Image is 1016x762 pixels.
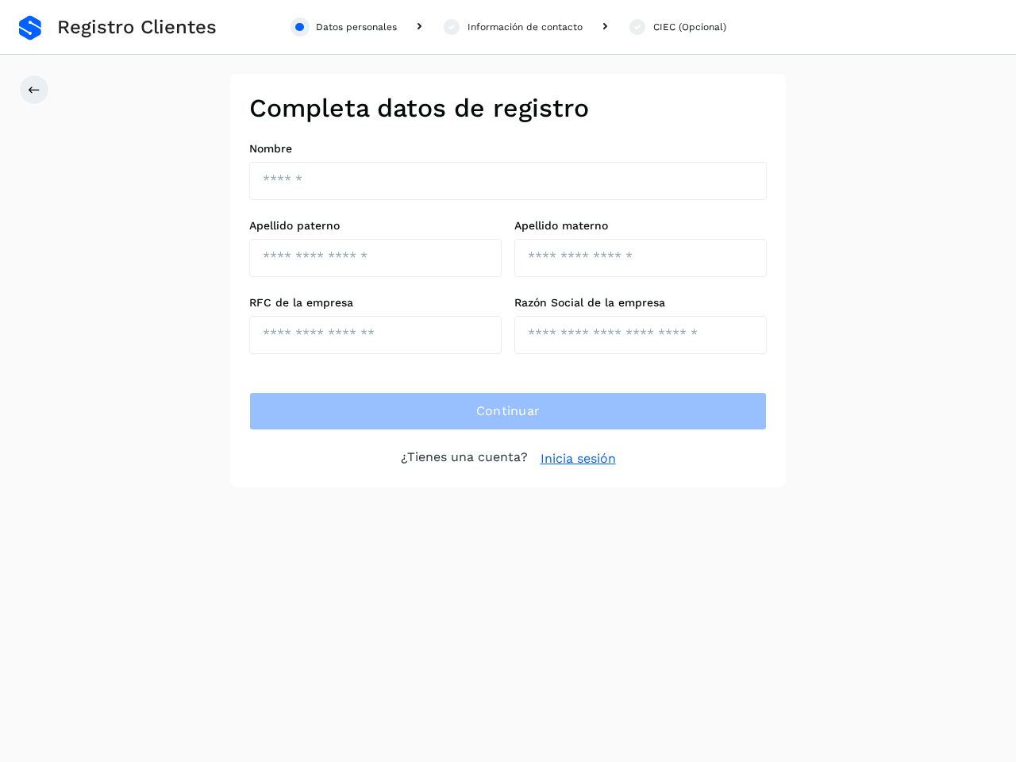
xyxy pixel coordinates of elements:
[541,449,616,468] a: Inicia sesión
[249,296,502,310] label: RFC de la empresa
[514,296,767,310] label: Razón Social de la empresa
[476,402,541,420] span: Continuar
[249,93,767,123] h2: Completa datos de registro
[316,20,397,34] div: Datos personales
[468,20,583,34] div: Información de contacto
[653,20,726,34] div: CIEC (Opcional)
[249,392,767,430] button: Continuar
[401,449,528,468] p: ¿Tienes una cuenta?
[57,16,217,39] span: Registro Clientes
[249,142,767,156] label: Nombre
[514,219,767,233] label: Apellido materno
[249,219,502,233] label: Apellido paterno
